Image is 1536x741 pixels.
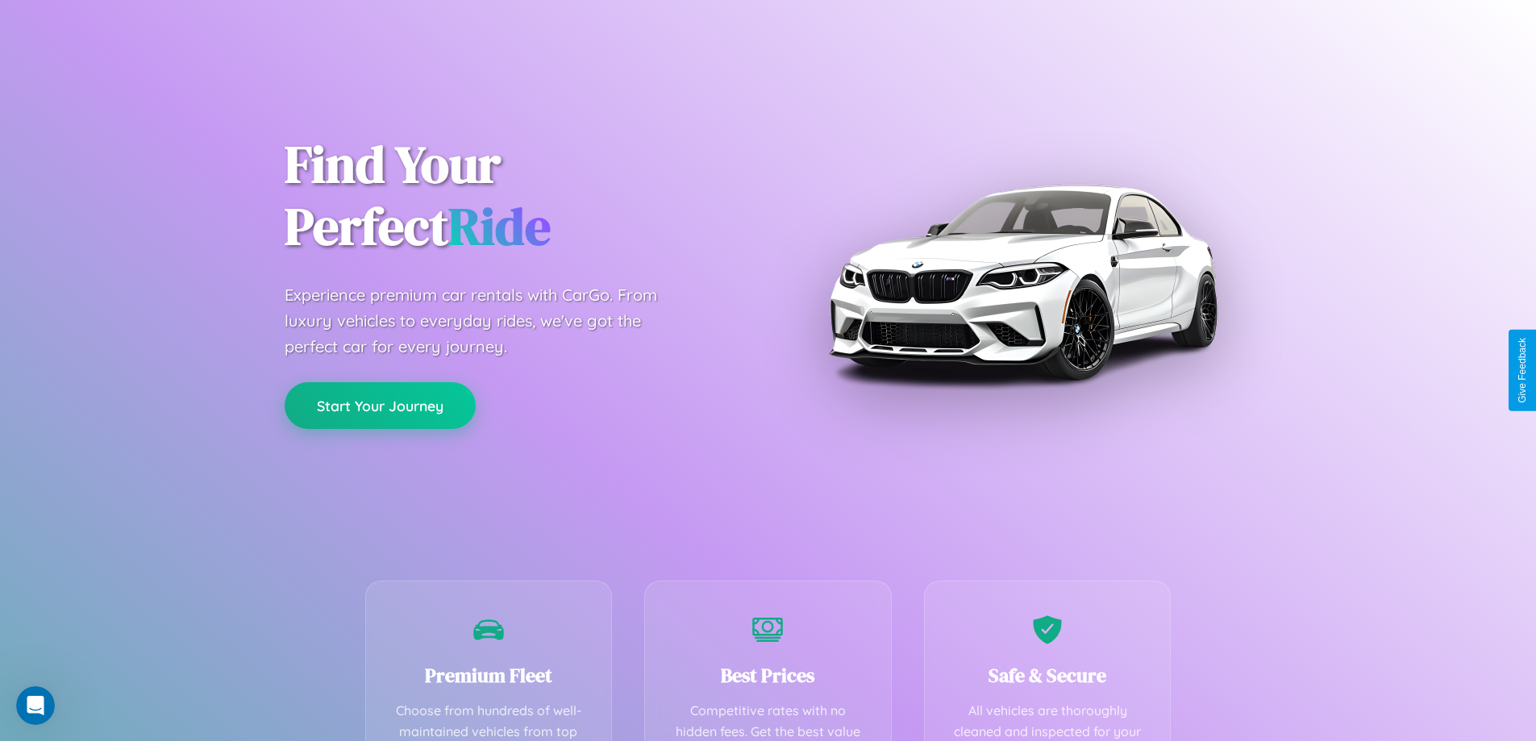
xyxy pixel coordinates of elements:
img: Premium BMW car rental vehicle [821,81,1224,484]
span: Ride [448,191,551,261]
button: Start Your Journey [285,382,476,429]
h1: Find Your Perfect [285,134,744,258]
div: Give Feedback [1517,338,1528,403]
p: Experience premium car rentals with CarGo. From luxury vehicles to everyday rides, we've got the ... [285,282,688,360]
h3: Best Prices [669,662,867,689]
h3: Safe & Secure [949,662,1147,689]
iframe: Intercom live chat [16,686,55,725]
h3: Premium Fleet [390,662,588,689]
